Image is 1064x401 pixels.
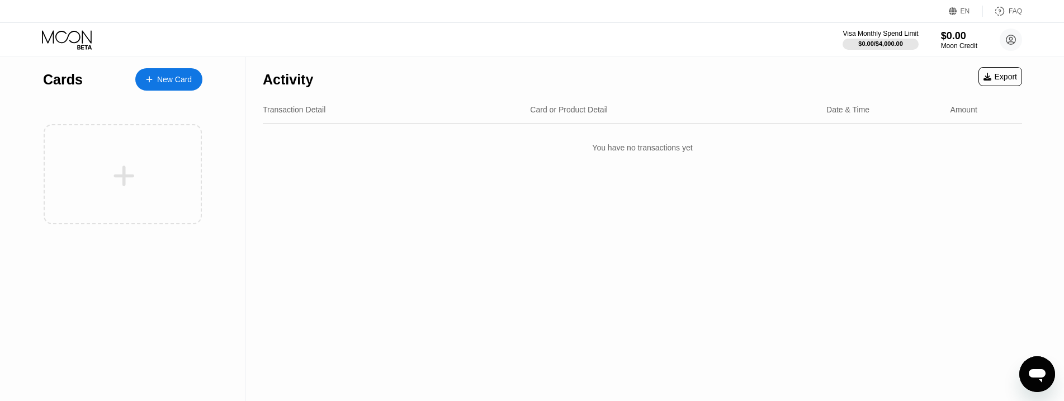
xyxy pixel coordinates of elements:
div: You have no transactions yet [263,132,1022,163]
div: Export [983,72,1017,81]
div: EN [961,7,970,15]
div: $0.00Moon Credit [941,30,977,50]
div: $0.00 / $4,000.00 [858,40,903,47]
div: New Card [135,68,202,91]
div: Export [978,67,1022,86]
div: FAQ [983,6,1022,17]
div: Date & Time [826,105,869,114]
div: EN [949,6,983,17]
div: Cards [43,72,83,88]
iframe: Button to launch messaging window [1019,356,1055,392]
div: Transaction Detail [263,105,325,114]
div: Visa Monthly Spend Limit$0.00/$4,000.00 [843,30,918,50]
div: $0.00 [941,30,977,42]
div: New Card [157,75,192,84]
div: Amount [950,105,977,114]
div: FAQ [1009,7,1022,15]
div: Activity [263,72,313,88]
div: Visa Monthly Spend Limit [843,30,918,37]
div: Card or Product Detail [530,105,608,114]
div: Moon Credit [941,42,977,50]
